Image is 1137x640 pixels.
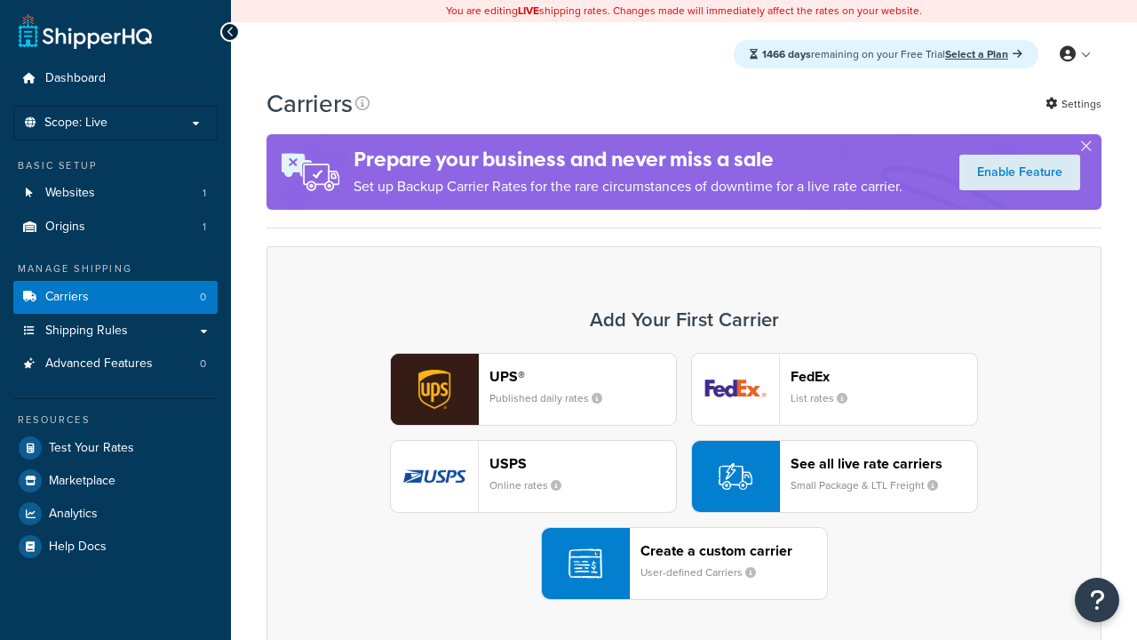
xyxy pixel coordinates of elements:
li: Carriers [13,281,218,314]
span: Scope: Live [44,116,107,131]
a: Settings [1046,92,1101,116]
span: Help Docs [49,540,107,555]
a: Dashboard [13,62,218,95]
small: Small Package & LTL Freight [791,477,952,493]
button: ups logoUPS®Published daily rates [390,353,677,426]
div: Manage Shipping [13,261,218,276]
button: usps logoUSPSOnline rates [390,440,677,513]
a: Help Docs [13,531,218,563]
span: Analytics [49,507,98,522]
a: Shipping Rules [13,315,218,348]
img: ups logo [391,354,478,425]
li: Origins [13,211,218,244]
strong: 1466 days [762,46,811,62]
a: Marketplace [13,465,218,497]
span: 0 [200,290,206,305]
img: icon-carrier-custom-c93b8a24.svg [568,547,602,580]
span: Origins [45,220,85,235]
small: List rates [791,390,862,406]
p: Set up Backup Carrier Rates for the rare circumstances of downtime for a live rate carrier. [354,174,902,199]
button: fedEx logoFedExList rates [691,353,978,426]
div: Basic Setup [13,158,218,173]
small: Published daily rates [489,390,616,406]
h3: Add Your First Carrier [285,309,1083,331]
img: icon-carrier-liverate-becf4550.svg [719,460,752,493]
a: Test Your Rates [13,432,218,464]
a: Select a Plan [945,46,1022,62]
span: 1 [203,220,206,235]
button: See all live rate carriersSmall Package & LTL Freight [691,440,978,513]
span: Advanced Features [45,356,153,372]
span: Shipping Rules [45,324,128,339]
a: Analytics [13,498,218,530]
b: LIVE [518,3,539,19]
div: Resources [13,412,218,428]
button: Open Resource Center [1075,578,1119,622]
span: 0 [200,356,206,372]
span: Websites [45,186,95,201]
span: Marketplace [49,474,115,489]
a: ShipperHQ Home [19,13,152,49]
img: fedEx logo [692,354,779,425]
li: Advanced Features [13,348,218,380]
a: Advanced Features 0 [13,348,218,380]
img: usps logo [391,441,478,512]
span: Test Your Rates [49,441,134,456]
div: remaining on your Free Trial [734,40,1038,68]
header: Create a custom carrier [640,542,827,559]
a: Websites 1 [13,177,218,210]
small: Online rates [489,477,576,493]
a: Enable Feature [959,155,1080,190]
span: Dashboard [45,71,106,86]
small: User-defined Carriers [640,564,770,580]
a: Carriers 0 [13,281,218,314]
img: ad-rules-rateshop-fe6ec290ccb7230408bd80ed9643f0289d75e0ffd9eb532fc0e269fcd187b520.png [266,134,354,210]
header: See all live rate carriers [791,455,977,472]
header: FedEx [791,368,977,385]
span: Carriers [45,290,89,305]
span: 1 [203,186,206,201]
h1: Carriers [266,86,353,121]
h4: Prepare your business and never miss a sale [354,145,902,174]
header: UPS® [489,368,676,385]
li: Websites [13,177,218,210]
button: Create a custom carrierUser-defined Carriers [541,527,828,600]
header: USPS [489,455,676,472]
a: Origins 1 [13,211,218,244]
